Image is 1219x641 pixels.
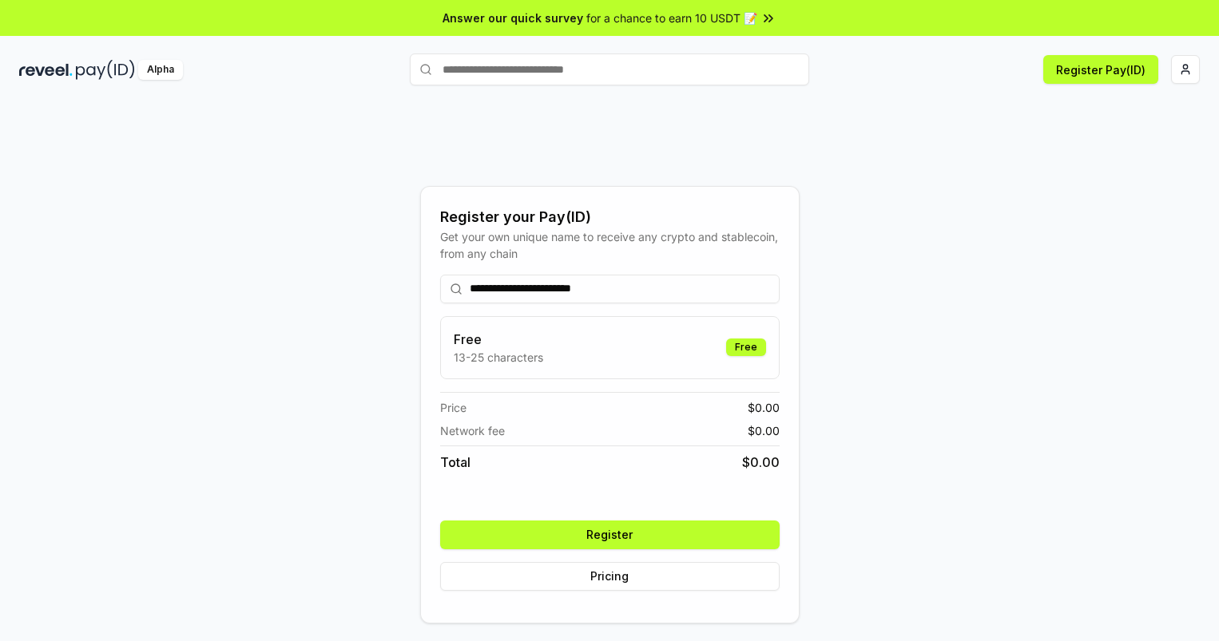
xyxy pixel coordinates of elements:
[440,399,467,416] span: Price
[440,228,780,262] div: Get your own unique name to receive any crypto and stablecoin, from any chain
[440,562,780,591] button: Pricing
[742,453,780,472] span: $ 0.00
[748,422,780,439] span: $ 0.00
[440,206,780,228] div: Register your Pay(ID)
[76,60,135,80] img: pay_id
[1043,55,1158,84] button: Register Pay(ID)
[454,349,543,366] p: 13-25 characters
[748,399,780,416] span: $ 0.00
[440,520,780,549] button: Register
[19,60,73,80] img: reveel_dark
[586,10,757,26] span: for a chance to earn 10 USDT 📝
[726,338,766,356] div: Free
[443,10,583,26] span: Answer our quick survey
[138,60,183,80] div: Alpha
[440,422,505,439] span: Network fee
[454,330,543,349] h3: Free
[440,453,471,472] span: Total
